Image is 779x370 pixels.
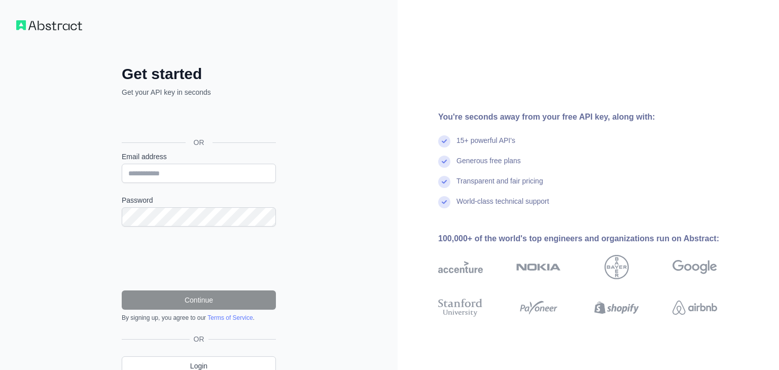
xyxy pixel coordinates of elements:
img: payoneer [516,297,561,319]
div: Transparent and fair pricing [456,176,543,196]
label: Email address [122,152,276,162]
span: OR [186,137,213,147]
button: Continue [122,290,276,310]
img: check mark [438,176,450,188]
div: 100,000+ of the world's top engineers and organizations run on Abstract: [438,233,750,245]
div: Generous free plans [456,156,521,176]
label: Password [122,195,276,205]
p: Get your API key in seconds [122,87,276,97]
img: airbnb [672,297,717,319]
iframe: “使用 Google 账号登录”按钮 [117,108,279,131]
img: bayer [605,255,629,279]
img: shopify [594,297,639,319]
div: World-class technical support [456,196,549,216]
div: 15+ powerful API's [456,135,515,156]
img: google [672,255,717,279]
img: Workflow [16,20,82,30]
img: stanford university [438,297,483,319]
div: You're seconds away from your free API key, along with: [438,111,750,123]
img: check mark [438,196,450,208]
img: accenture [438,255,483,279]
a: Terms of Service [207,314,253,321]
img: nokia [516,255,561,279]
div: By signing up, you agree to our . [122,314,276,322]
iframe: reCAPTCHA [122,239,276,278]
img: check mark [438,135,450,147]
img: check mark [438,156,450,168]
h2: Get started [122,65,276,83]
span: OR [190,334,208,344]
